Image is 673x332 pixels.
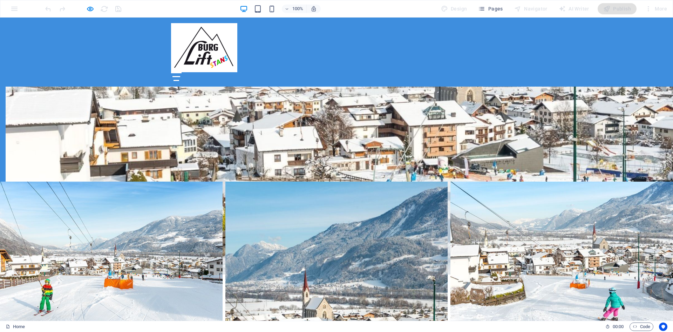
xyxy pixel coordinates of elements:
[171,6,237,55] img: burglift.at
[630,323,653,331] button: Code
[618,324,619,329] span: :
[292,5,304,13] h6: 100%
[605,323,624,331] h6: Session time
[282,5,307,13] button: 100%
[478,5,503,12] span: Pages
[311,6,317,12] i: On resize automatically adjust zoom level to fit chosen device.
[6,323,25,331] a: Click to cancel selection. Double-click to open Pages
[475,3,505,14] button: Pages
[450,164,673,313] img: Caption
[659,323,667,331] button: Usercentrics
[438,3,470,14] div: Design (Ctrl+Alt+Y)
[613,323,624,331] span: 00 00
[633,323,650,331] span: Code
